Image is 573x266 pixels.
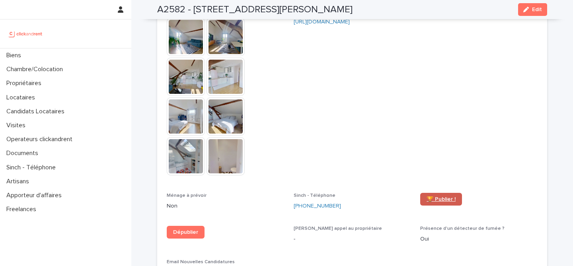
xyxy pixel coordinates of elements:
a: Dépublier [167,226,205,239]
span: [PERSON_NAME] appel au propriétaire [294,226,382,231]
a: 🏆 Publier ! [420,193,462,206]
p: Operateurs clickandrent [3,136,79,143]
p: Non [167,202,284,210]
p: Propriétaires [3,80,48,87]
a: [PHONE_NUMBER] [294,202,341,210]
h2: A2582 - [STREET_ADDRESS][PERSON_NAME] [157,4,353,16]
p: Chambre/Colocation [3,66,69,73]
p: Freelances [3,206,43,213]
p: Documents [3,150,45,157]
p: Biens [3,52,27,59]
a: [URL][DOMAIN_NAME] [294,19,350,25]
p: Visites [3,122,32,129]
ringoverc2c-84e06f14122c: Call with Ringover [294,203,341,209]
button: Edit [518,3,547,16]
span: Dépublier [173,229,198,235]
span: Edit [532,7,542,12]
span: Présence d'un détecteur de fumée ? [420,226,505,231]
span: Sinch - Téléphone [294,193,335,198]
img: UCB0brd3T0yccxBKYDjQ [6,26,45,42]
span: Ménage à prévoir [167,193,207,198]
p: Apporteur d'affaires [3,192,68,199]
ringoverc2c-number-84e06f14122c: [PHONE_NUMBER] [294,203,341,209]
p: Sinch - Téléphone [3,164,62,171]
p: Candidats Locataires [3,108,71,115]
p: Artisans [3,178,35,185]
p: - [294,235,411,243]
p: Locataires [3,94,41,101]
span: 🏆 Publier ! [427,196,456,202]
span: Email Nouvelles Candidatures [167,260,235,264]
p: Oui [420,235,538,243]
